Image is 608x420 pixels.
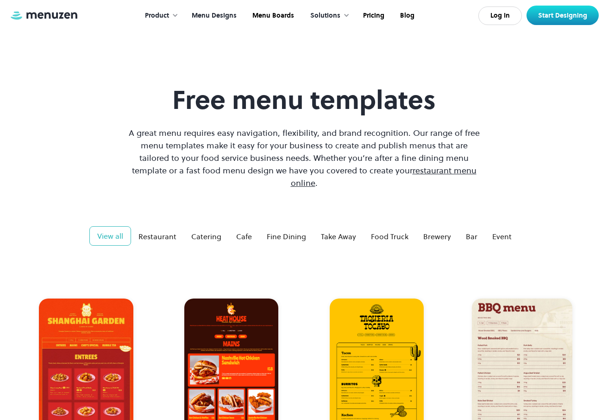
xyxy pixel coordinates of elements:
[492,231,512,242] div: Event
[126,84,482,115] h1: Free menu templates
[478,6,522,25] a: Log In
[310,11,340,21] div: Solutions
[145,11,169,21] div: Product
[183,1,244,30] a: Menu Designs
[354,1,391,30] a: Pricing
[136,1,183,30] div: Product
[138,231,176,242] div: Restaurant
[527,6,599,25] a: Start Designing
[466,231,477,242] div: Bar
[423,231,451,242] div: Brewery
[126,127,482,189] p: A great menu requires easy navigation, flexibility, and brand recognition. Our range of free menu...
[191,231,221,242] div: Catering
[391,1,421,30] a: Blog
[321,231,356,242] div: Take Away
[267,231,306,242] div: Fine Dining
[97,230,123,242] div: View all
[371,231,408,242] div: Food Truck
[236,231,252,242] div: Cafe
[301,1,354,30] div: Solutions
[244,1,301,30] a: Menu Boards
